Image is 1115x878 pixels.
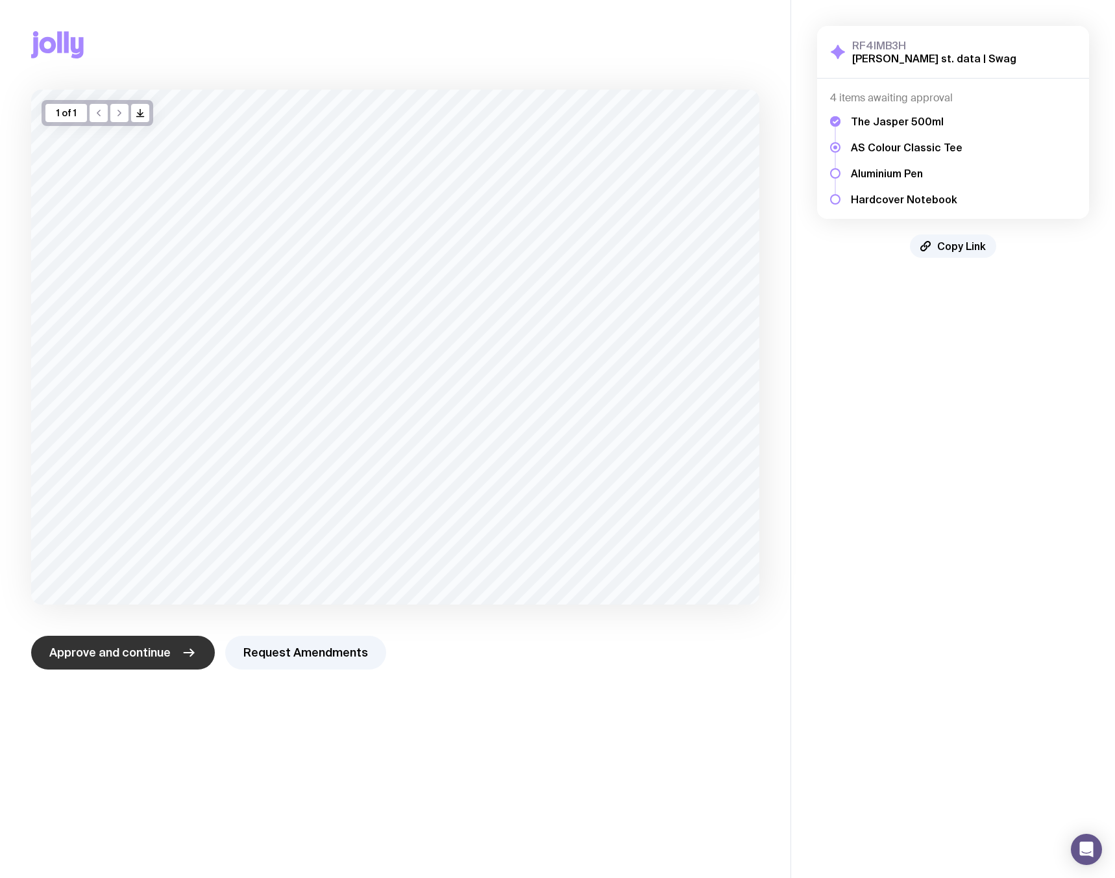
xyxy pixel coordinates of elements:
[137,110,144,117] g: /> />
[910,234,996,258] button: Copy Link
[45,104,87,122] div: 1 of 1
[937,240,986,253] span: Copy Link
[851,115,962,128] h5: The Jasper 500ml
[31,636,215,670] button: Approve and continue
[852,39,1016,52] h3: RF4IMB3H
[852,52,1016,65] h2: [PERSON_NAME] st. data | Swag
[851,193,962,206] h5: Hardcover Notebook
[830,92,1076,105] h4: 4 items awaiting approval
[131,104,149,122] button: />/>
[1071,834,1102,865] div: Open Intercom Messenger
[851,141,962,154] h5: AS Colour Classic Tee
[225,636,386,670] button: Request Amendments
[851,167,962,180] h5: Aluminium Pen
[49,645,171,660] span: Approve and continue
